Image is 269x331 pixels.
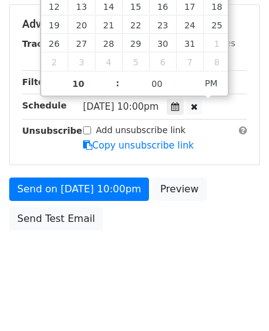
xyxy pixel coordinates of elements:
[22,17,247,31] h5: Advanced
[96,124,186,137] label: Add unsubscribe link
[149,52,176,71] span: November 6, 2025
[122,15,149,34] span: October 22, 2025
[152,178,206,201] a: Preview
[83,140,194,151] a: Copy unsubscribe link
[22,100,66,110] strong: Schedule
[176,34,203,52] span: October 31, 2025
[41,15,68,34] span: October 19, 2025
[119,72,195,96] input: Minute
[22,77,54,87] strong: Filters
[9,207,103,231] a: Send Test Email
[195,71,228,96] span: Click to toggle
[176,15,203,34] span: October 24, 2025
[9,178,149,201] a: Send on [DATE] 10:00pm
[22,39,63,49] strong: Tracking
[95,52,122,71] span: November 4, 2025
[122,34,149,52] span: October 29, 2025
[22,126,82,136] strong: Unsubscribe
[68,34,95,52] span: October 27, 2025
[149,34,176,52] span: October 30, 2025
[68,52,95,71] span: November 3, 2025
[176,52,203,71] span: November 7, 2025
[95,34,122,52] span: October 28, 2025
[203,34,230,52] span: November 1, 2025
[203,15,230,34] span: October 25, 2025
[41,52,68,71] span: November 2, 2025
[203,52,230,71] span: November 8, 2025
[207,272,269,331] iframe: Chat Widget
[149,15,176,34] span: October 23, 2025
[68,15,95,34] span: October 20, 2025
[95,15,122,34] span: October 21, 2025
[116,71,119,96] span: :
[41,34,68,52] span: October 26, 2025
[41,72,116,96] input: Hour
[83,101,159,112] span: [DATE] 10:00pm
[122,52,149,71] span: November 5, 2025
